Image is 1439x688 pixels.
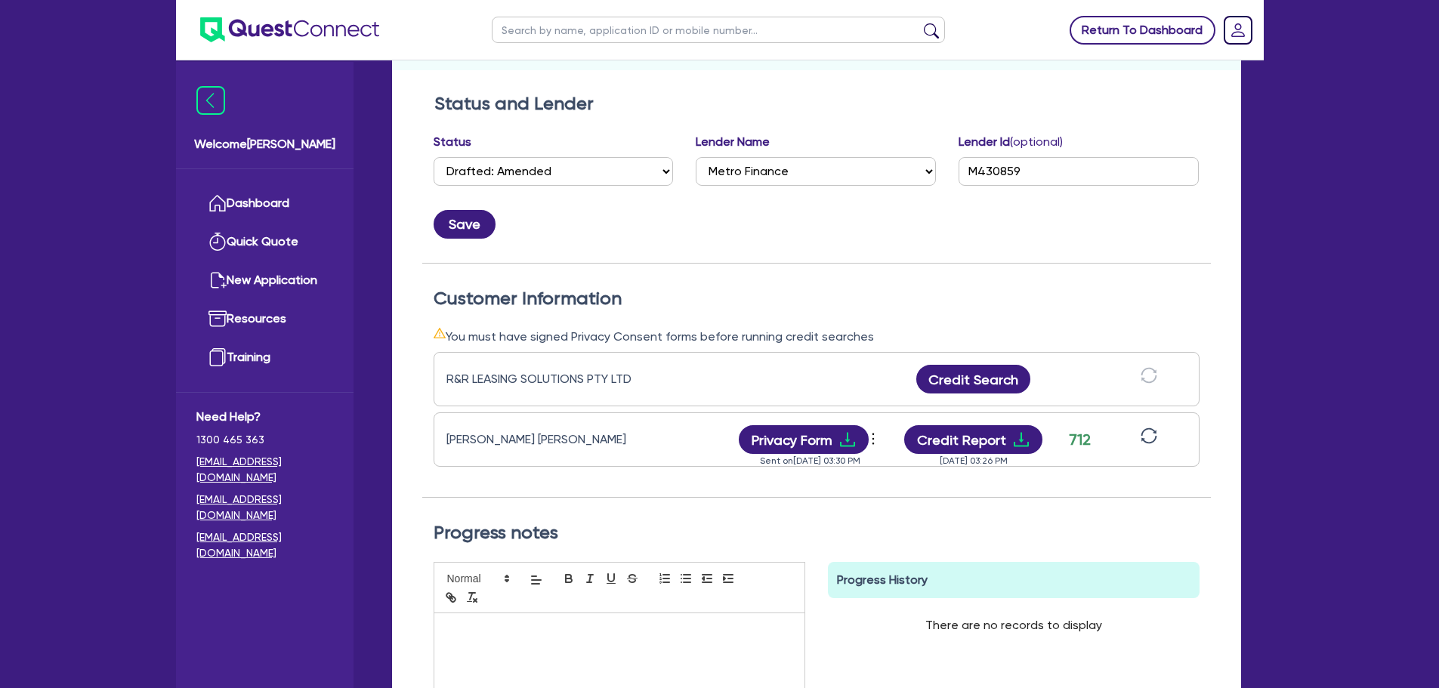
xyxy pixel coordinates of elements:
div: R&R LEASING SOLUTIONS PTY LTD [446,370,635,388]
span: (optional) [1010,134,1063,149]
button: sync [1136,427,1162,453]
a: [EMAIL_ADDRESS][DOMAIN_NAME] [196,529,333,561]
a: Return To Dashboard [1070,16,1215,45]
span: download [1012,430,1030,449]
span: download [838,430,857,449]
button: Save [434,210,496,239]
label: Status [434,133,471,151]
div: Progress History [828,562,1200,598]
a: [EMAIL_ADDRESS][DOMAIN_NAME] [196,492,333,523]
a: Training [196,338,333,377]
img: quick-quote [208,233,227,251]
div: You must have signed Privacy Consent forms before running credit searches [434,327,1200,346]
h2: Status and Lender [434,93,1199,115]
span: Need Help? [196,408,333,426]
label: Lender Id [959,133,1063,151]
span: Welcome [PERSON_NAME] [194,135,335,153]
h2: Customer Information [434,288,1200,310]
img: quest-connect-logo-blue [200,17,379,42]
button: Privacy Formdownload [739,425,869,454]
label: Lender Name [696,133,770,151]
img: new-application [208,271,227,289]
img: resources [208,310,227,328]
div: 712 [1061,428,1099,451]
span: warning [434,327,446,339]
h2: Progress notes [434,522,1200,544]
span: sync [1141,427,1157,444]
a: [EMAIL_ADDRESS][DOMAIN_NAME] [196,454,333,486]
img: training [208,348,227,366]
a: Dashboard [196,184,333,223]
a: Resources [196,300,333,338]
a: New Application [196,261,333,300]
button: Credit Search [916,365,1031,393]
span: more [866,427,881,450]
a: Quick Quote [196,223,333,261]
img: icon-menu-close [196,86,225,115]
div: [PERSON_NAME] [PERSON_NAME] [446,430,635,449]
input: Search by name, application ID or mobile number... [492,17,945,43]
button: Credit Reportdownload [904,425,1042,454]
div: There are no records to display [907,598,1120,653]
a: Dropdown toggle [1218,11,1258,50]
button: sync [1136,366,1162,393]
button: Dropdown toggle [869,427,882,452]
span: sync [1141,367,1157,384]
span: 1300 465 363 [196,432,333,448]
